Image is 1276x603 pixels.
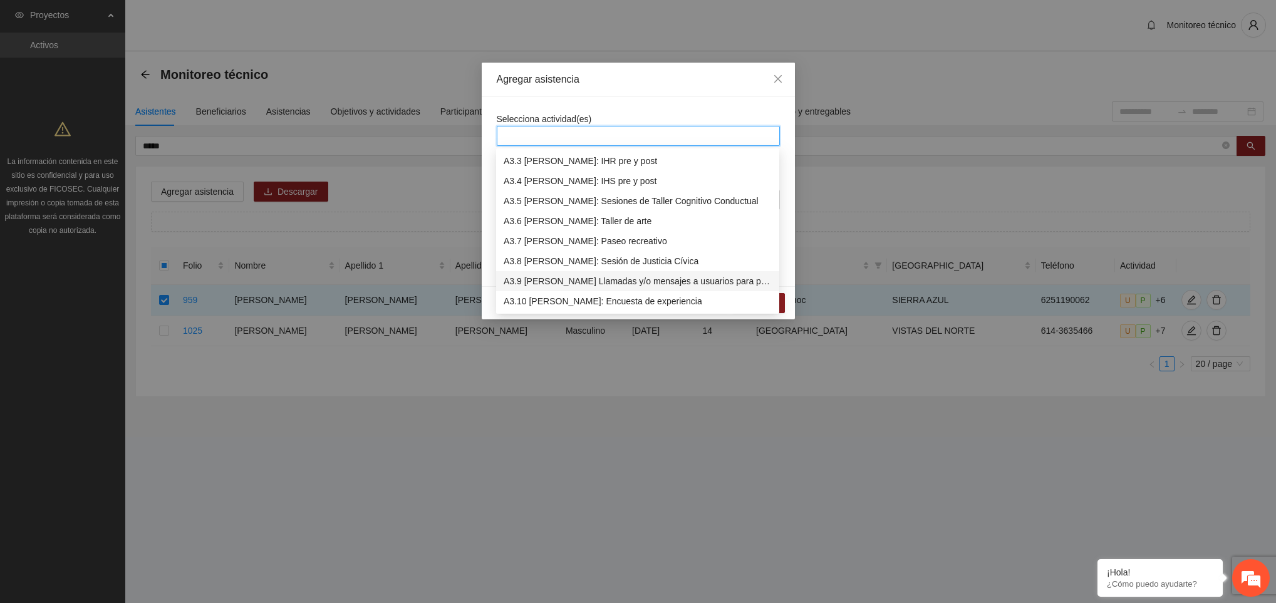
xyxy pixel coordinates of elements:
[504,194,772,208] div: A3.5 [PERSON_NAME]: Sesiones de Taller Cognitivo Conductual
[504,234,772,248] div: A3.7 [PERSON_NAME]: Paseo recreativo
[504,214,772,228] div: A3.6 [PERSON_NAME]: Taller de arte
[73,167,173,294] span: Estamos en línea.
[6,342,239,386] textarea: Escriba su mensaje y pulse “Intro”
[496,291,779,311] div: A3.10 Cuauhtémoc: Encuesta de experiencia
[496,251,779,271] div: A3.8 Cuauhtémoc: Sesión de Justicia Cívica
[761,63,795,96] button: Close
[497,114,592,124] span: Selecciona actividad(es)
[1107,579,1213,589] p: ¿Cómo puedo ayudarte?
[496,231,779,251] div: A3.7 Cuauhtémoc: Paseo recreativo
[504,254,772,268] div: A3.8 [PERSON_NAME]: Sesión de Justicia Cívica
[496,271,779,291] div: A3.9 Cuauhtémoc Llamadas y/o mensajes a usuarios para programación, seguimiento y canalización.
[1107,567,1213,577] div: ¡Hola!
[497,73,780,86] div: Agregar asistencia
[496,171,779,191] div: A3.4 Cuauhtémoc: IHS pre y post
[504,274,772,288] div: A3.9 [PERSON_NAME] Llamadas y/o mensajes a usuarios para programación, seguimiento y canalización.
[496,151,779,171] div: A3.3 Cuauhtémoc: IHR pre y post
[496,211,779,231] div: A3.6 Cuauhtémoc: Taller de arte
[205,6,236,36] div: Minimizar ventana de chat en vivo
[65,64,210,80] div: Chatee con nosotros ahora
[504,174,772,188] div: A3.4 [PERSON_NAME]: IHS pre y post
[496,191,779,211] div: A3.5 Cuauhtémoc: Sesiones de Taller Cognitivo Conductual
[504,154,772,168] div: A3.3 [PERSON_NAME]: IHR pre y post
[504,294,772,308] div: A3.10 [PERSON_NAME]: Encuesta de experiencia
[773,74,783,84] span: close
